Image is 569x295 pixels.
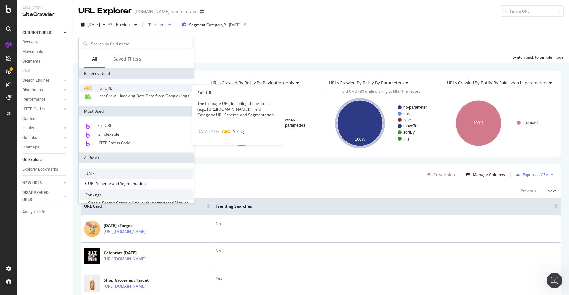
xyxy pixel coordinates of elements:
a: Movements [22,48,68,55]
iframe: Intercom live chat [547,273,562,288]
text: #nomatch [522,121,540,125]
h4: URLs Crawled By Botify By pagination_only [209,77,313,88]
text: moveTo [403,124,417,128]
div: Switch back to Simple mode [513,54,564,60]
div: [DOMAIN_NAME] master crawl [134,8,197,15]
div: Export as CSV [523,172,548,177]
span: Trending Searches [216,203,545,209]
div: Filters [154,22,166,27]
div: [DATE] : Target [104,223,174,228]
text: no-parameter [403,105,427,110]
div: Explorer Bookmarks [22,166,58,173]
a: Explorer Bookmarks [22,166,68,173]
div: Create alert [433,172,455,177]
text: other- [285,118,295,122]
span: URLs Crawled By Botify By paid_search_parameters [447,80,547,86]
div: Visits [22,67,32,74]
button: Filters [145,19,174,30]
svg: A chart. [441,94,556,152]
span: URL Card [84,203,205,209]
span: URLs Crawled By Botify By pagination_only [211,80,294,86]
text: type [403,118,411,122]
a: Sitemaps [22,144,62,151]
img: main image [84,275,100,292]
h4: URLs Crawled By Botify By paid_search_parameters [446,77,557,88]
a: Visits [22,67,39,74]
text: Lnk [403,111,410,116]
a: Overview [22,39,68,46]
button: Switch back to Simple mode [510,52,564,63]
span: Is Indexable [97,131,119,137]
text: sortBy [403,130,415,135]
div: Most Used [79,106,194,117]
div: Segments [22,58,40,65]
a: DISAPPEARED URLS [22,189,62,203]
span: Full URL [97,123,112,128]
a: HTTP Codes [22,106,62,113]
div: Rankings [80,190,193,200]
a: Segments [22,58,68,65]
div: Recently Used [79,68,194,79]
div: Analytics [22,5,68,11]
div: The full page URL, including the protocol (e.g., [URL][DOMAIN_NAME]). Field Category: URL Scheme ... [192,101,284,118]
div: No [216,248,558,254]
div: [DATE] [229,22,241,28]
input: Search by field name [90,39,192,49]
button: [DATE] [78,19,108,30]
span: Google Search Console Keywords (Aggregated Metrics By URL) [88,200,188,211]
div: No [216,221,558,227]
div: Shop Groceries : Target [104,277,174,283]
div: NEW URLS [22,180,42,187]
a: Analysis Info [22,209,68,216]
span: 2025 Sep. 22nd [87,22,100,27]
a: NEW URLS [22,180,62,187]
div: Previous [521,188,536,194]
input: Find a URL [501,5,564,17]
a: Search Engines [22,77,62,84]
div: Next [547,188,556,194]
button: Manage Columns [464,171,505,178]
div: Celebrate [DATE] [104,250,174,256]
button: Previous [113,19,140,30]
div: SiteCrawler [22,11,68,18]
span: URLs Crawled By Botify By parameters [329,80,404,86]
a: CURRENT URLS [22,29,62,36]
div: Analysis Info [22,209,45,216]
a: Performance [22,96,62,103]
div: A chart. [204,94,318,152]
div: Content [22,115,37,122]
text: tag [403,136,409,141]
span: Full URL [97,85,112,91]
a: [URL][DOMAIN_NAME] [104,256,146,262]
text: parameters [285,123,305,128]
img: main image [84,248,100,264]
div: Movements [22,48,43,55]
div: Sitemaps [22,144,39,151]
div: A chart. [323,94,436,152]
div: Full URL [192,90,284,95]
button: Segment:Category/*[DATE] [179,19,241,30]
span: URL Scheme and Segmentation [88,181,146,186]
div: Search Engines [22,77,50,84]
a: [URL][DOMAIN_NAME] [104,283,146,290]
button: Export as CSV [513,169,548,180]
span: vs [108,21,113,27]
span: Last Crawl - Indexing Bots Date from Google (Logs) [97,93,191,99]
a: Content [22,115,68,122]
a: Distribution [22,87,62,94]
div: Inlinks [22,125,34,132]
div: DISAPPEARED URLS [22,189,56,203]
img: main image [84,221,100,237]
div: arrow-right-arrow-left [200,9,204,14]
text: 100% [355,137,365,142]
button: Previous [521,187,536,195]
div: Outlinks [22,134,37,141]
div: Yes [216,275,558,281]
div: HTTP Codes [22,106,45,113]
div: Saved Filters [113,56,141,62]
div: Url Explorer [22,156,43,163]
div: All [92,56,97,62]
button: Create alert [424,169,455,180]
span: Hold CMD (⌘) while clicking to filter the report. [340,89,421,94]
